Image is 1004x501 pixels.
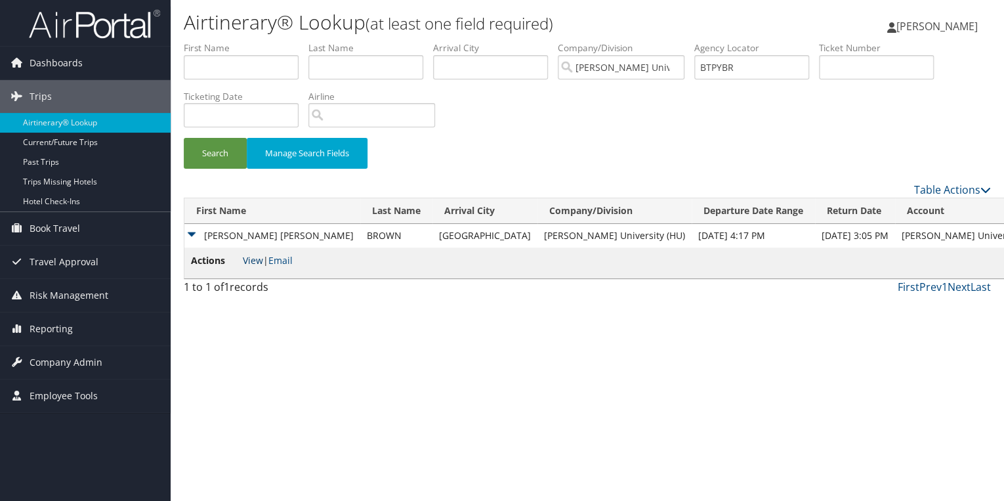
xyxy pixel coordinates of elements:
span: Risk Management [30,279,108,312]
th: First Name: activate to sort column ascending [184,198,360,224]
label: Company/Division [558,41,694,54]
a: Last [971,280,991,294]
img: airportal-logo.png [29,9,160,39]
td: [DATE] 3:05 PM [815,224,895,248]
a: Email [268,254,293,267]
span: | [243,254,293,267]
th: Company/Division [537,198,692,224]
span: Travel Approval [30,246,98,278]
span: Employee Tools [30,380,98,412]
td: [DATE] 4:17 PM [692,224,815,248]
th: Return Date: activate to sort column ascending [815,198,895,224]
a: Next [948,280,971,294]
td: [GEOGRAPHIC_DATA] [432,224,537,248]
span: Trips [30,80,52,113]
small: (at least one field required) [366,12,553,34]
label: Airline [308,90,445,103]
span: [PERSON_NAME] [896,19,978,33]
span: Dashboards [30,47,83,79]
td: BROWN [360,224,432,248]
a: Prev [919,280,942,294]
a: Table Actions [914,183,991,197]
a: First [898,280,919,294]
a: [PERSON_NAME] [887,7,991,46]
label: Ticket Number [819,41,944,54]
button: Search [184,138,247,169]
th: Last Name: activate to sort column ascending [360,198,432,224]
div: 1 to 1 of records [184,279,371,301]
button: Manage Search Fields [247,138,367,169]
span: Actions [191,253,240,268]
label: Last Name [308,41,433,54]
span: Company Admin [30,346,102,379]
span: 1 [224,280,230,294]
a: 1 [942,280,948,294]
th: Arrival City: activate to sort column ascending [432,198,537,224]
td: [PERSON_NAME] [PERSON_NAME] [184,224,360,248]
h1: Airtinerary® Lookup [184,9,722,36]
span: Reporting [30,313,73,345]
label: Arrival City [433,41,558,54]
label: Ticketing Date [184,90,308,103]
span: Book Travel [30,212,80,245]
td: [PERSON_NAME] University (HU) [537,224,692,248]
a: View [243,254,263,267]
th: Departure Date Range: activate to sort column ascending [692,198,815,224]
label: Agency Locator [694,41,819,54]
label: First Name [184,41,308,54]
